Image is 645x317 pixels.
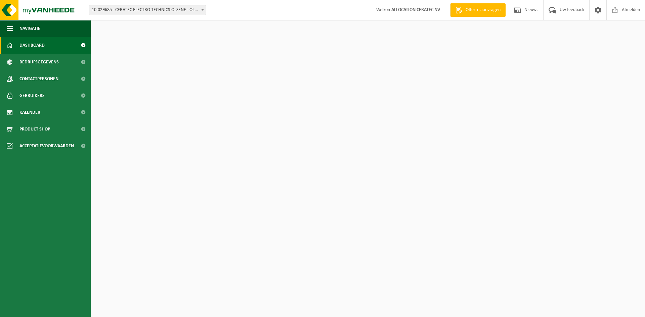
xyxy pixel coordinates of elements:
strong: ALLOCATION CERATEC NV [391,7,440,12]
span: Dashboard [19,37,45,54]
span: Product Shop [19,121,50,138]
span: Acceptatievoorwaarden [19,138,74,154]
span: Navigatie [19,20,40,37]
span: Gebruikers [19,87,45,104]
span: Kalender [19,104,40,121]
a: Offerte aanvragen [450,3,506,17]
span: 10-029685 - CERATEC ELECTRO TECHNICS-OLSENE - OLSENE [89,5,206,15]
span: Bedrijfsgegevens [19,54,59,70]
span: Contactpersonen [19,70,58,87]
span: Offerte aanvragen [464,7,502,13]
